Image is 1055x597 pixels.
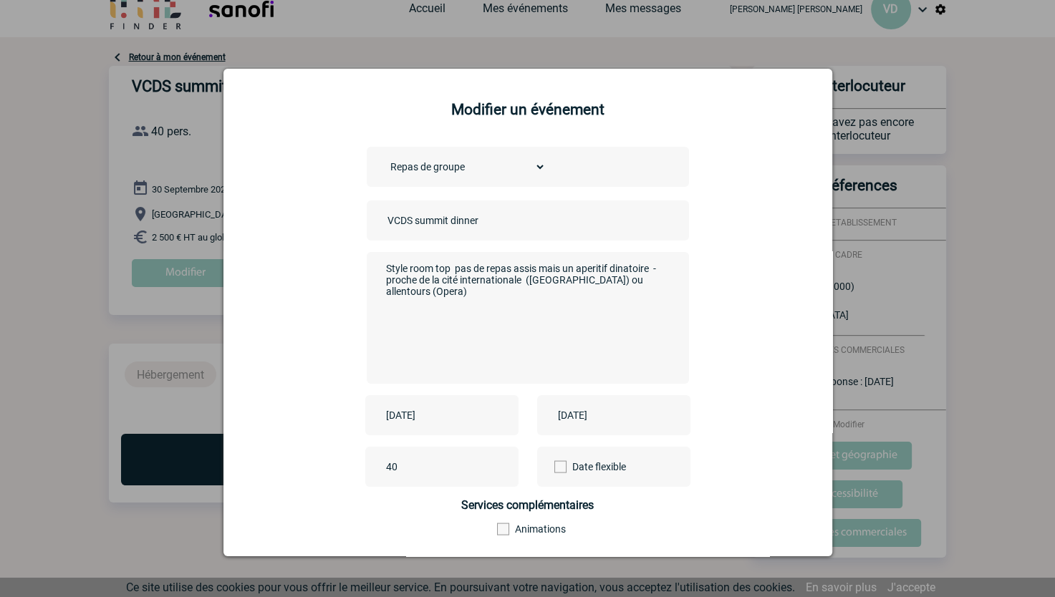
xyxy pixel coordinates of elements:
label: Date flexible [554,447,603,487]
label: Animations [497,523,575,535]
input: Date de fin [554,406,653,424]
input: Date de début [382,406,481,424]
input: Nombre de participants [382,457,517,476]
input: Nom de l'événement [384,211,584,230]
h4: Services complémentaires [367,498,689,512]
h2: Modifier un événement [241,101,814,118]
